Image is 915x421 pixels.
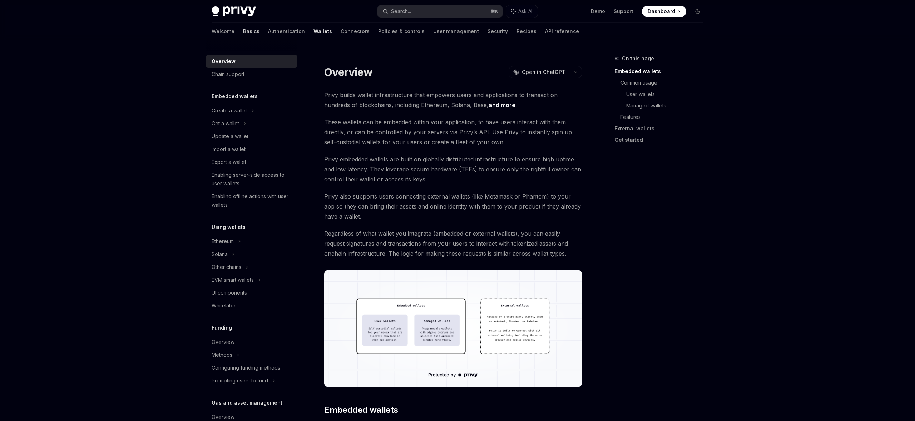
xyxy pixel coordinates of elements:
a: Chain support [206,68,297,81]
a: Update a wallet [206,130,297,143]
span: Open in ChatGPT [522,69,565,76]
a: Export a wallet [206,156,297,169]
a: User management [433,23,479,40]
a: Get started [615,134,709,146]
a: User wallets [626,89,709,100]
span: Dashboard [648,8,675,15]
div: Prompting users to fund [212,376,268,385]
a: Common usage [620,77,709,89]
div: UI components [212,289,247,297]
a: Security [488,23,508,40]
a: Dashboard [642,6,686,17]
div: Chain support [212,70,244,79]
h1: Overview [324,66,372,79]
h5: Funding [212,324,232,332]
a: UI components [206,286,297,299]
div: Configuring funding methods [212,364,280,372]
a: Recipes [516,23,536,40]
span: Privy builds wallet infrastructure that empowers users and applications to transact on hundreds o... [324,90,582,110]
div: Overview [212,338,234,346]
h5: Using wallets [212,223,246,231]
button: Toggle dark mode [692,6,703,17]
a: Enabling offline actions with user wallets [206,190,297,211]
div: Enabling server-side access to user wallets [212,171,293,188]
span: Embedded wallets [324,404,398,416]
button: Open in ChatGPT [509,66,570,78]
div: Export a wallet [212,158,246,166]
span: On this page [622,54,654,63]
div: EVM smart wallets [212,276,254,284]
img: images/walletoverview.png [324,270,582,387]
a: Wallets [313,23,332,40]
a: Policies & controls [378,23,425,40]
a: API reference [545,23,579,40]
div: Create a wallet [212,106,247,115]
div: Search... [391,7,411,16]
a: External wallets [615,123,709,134]
div: Import a wallet [212,145,246,154]
div: Solana [212,250,228,259]
a: Managed wallets [626,100,709,111]
span: Regardless of what wallet you integrate (embedded or external wallets), you can easily request si... [324,229,582,259]
a: Features [620,111,709,123]
a: Basics [243,23,259,40]
a: Demo [591,8,605,15]
div: Get a wallet [212,119,239,128]
a: Connectors [341,23,370,40]
div: Ethereum [212,237,234,246]
button: Ask AI [506,5,538,18]
a: Whitelabel [206,299,297,312]
a: Overview [206,336,297,349]
a: Enabling server-side access to user wallets [206,169,297,190]
div: Update a wallet [212,132,248,141]
div: Enabling offline actions with user wallets [212,192,293,209]
a: Import a wallet [206,143,297,156]
span: Ask AI [518,8,533,15]
img: dark logo [212,6,256,16]
span: Privy also supports users connecting external wallets (like Metamask or Phantom) to your app so t... [324,191,582,221]
span: Privy embedded wallets are built on globally distributed infrastructure to ensure high uptime and... [324,154,582,184]
a: Authentication [268,23,305,40]
a: Support [614,8,633,15]
h5: Embedded wallets [212,92,258,101]
div: Overview [212,57,236,66]
a: Embedded wallets [615,66,709,77]
div: Other chains [212,263,241,271]
span: ⌘ K [491,9,498,14]
div: Whitelabel [212,301,237,310]
a: Overview [206,55,297,68]
a: Welcome [212,23,234,40]
a: Configuring funding methods [206,361,297,374]
h5: Gas and asset management [212,399,282,407]
div: Methods [212,351,232,359]
a: and more [489,101,515,109]
span: These wallets can be embedded within your application, to have users interact with them directly,... [324,117,582,147]
button: Search...⌘K [377,5,503,18]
